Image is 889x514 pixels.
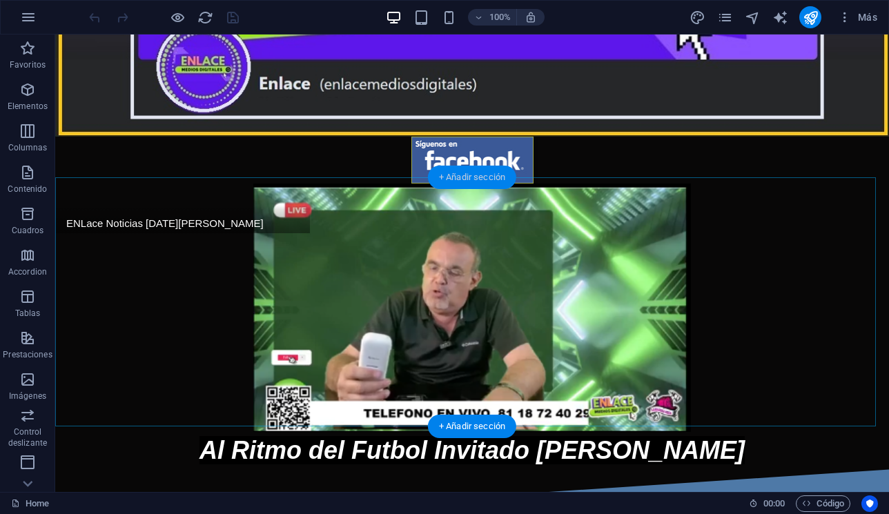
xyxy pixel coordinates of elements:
i: Publicar [803,10,819,26]
p: Columnas [8,142,48,153]
h6: Tiempo de la sesión [749,495,785,512]
p: Elementos [8,101,48,112]
p: Favoritos [10,59,46,70]
button: pages [716,9,733,26]
i: Navegador [745,10,761,26]
button: publish [799,6,821,28]
p: Cuadros [12,225,44,236]
p: Prestaciones [3,349,52,360]
button: reload [197,9,213,26]
span: Código [802,495,844,512]
button: navigator [744,9,761,26]
p: Imágenes [9,391,46,402]
i: Volver a cargar página [197,10,213,26]
i: Al redimensionar, ajustar el nivel de zoom automáticamente para ajustarse al dispositivo elegido. [525,11,537,23]
button: text_generator [772,9,788,26]
p: Accordion [8,266,47,277]
span: : [773,498,775,508]
i: Páginas (Ctrl+Alt+S) [717,10,733,26]
div: + Añadir sección [428,415,516,438]
p: Contenido [8,184,47,195]
span: 00 00 [763,495,785,512]
i: AI Writer [772,10,788,26]
i: Diseño (Ctrl+Alt+Y) [690,10,705,26]
button: 100% [468,9,517,26]
button: Código [796,495,850,512]
h6: 100% [489,9,511,26]
div: + Añadir sección [428,166,516,189]
button: Haz clic para salir del modo de previsualización y seguir editando [169,9,186,26]
a: Haz clic para cancelar la selección y doble clic para abrir páginas [11,495,49,512]
button: Usercentrics [861,495,878,512]
button: Más [832,6,883,28]
p: Tablas [15,308,41,319]
button: design [689,9,705,26]
span: Más [838,10,877,24]
p: Encabezado [4,473,51,484]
